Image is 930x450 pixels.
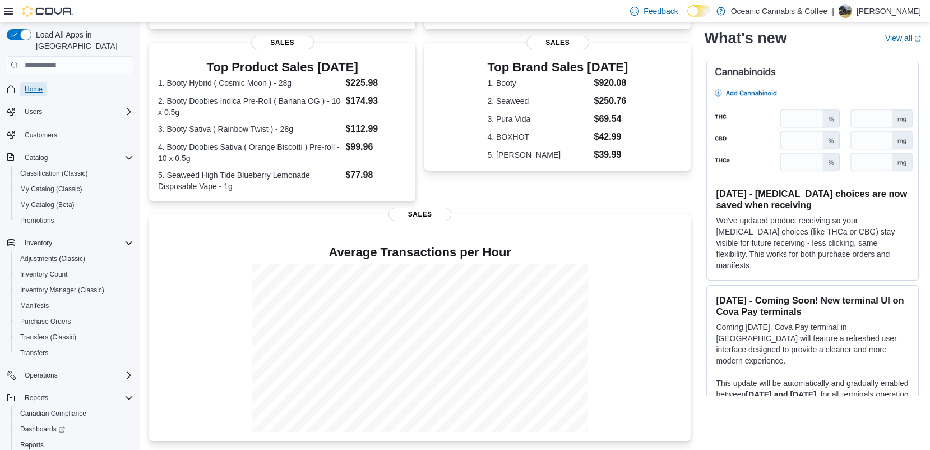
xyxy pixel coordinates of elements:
[158,246,682,259] h4: Average Transactions per Hour
[345,76,406,90] dd: $225.98
[251,36,314,49] span: Sales
[2,235,138,251] button: Inventory
[16,299,133,313] span: Manifests
[20,151,52,164] button: Catalog
[20,369,133,382] span: Operations
[16,198,79,212] a: My Catalog (Beta)
[20,391,133,405] span: Reports
[20,301,49,310] span: Manifests
[16,167,133,180] span: Classification (Classic)
[22,6,73,17] img: Cova
[704,29,786,47] h2: What's new
[20,270,68,279] span: Inventory Count
[158,123,341,135] dt: 3. Booty Sativa ( Rainbow Twist ) - 28g
[11,282,138,298] button: Inventory Manager (Classic)
[526,36,589,49] span: Sales
[20,254,85,263] span: Adjustments (Classic)
[345,94,406,108] dd: $174.93
[20,105,47,118] button: Users
[20,169,88,178] span: Classification (Classic)
[20,105,133,118] span: Users
[20,236,133,250] span: Inventory
[158,61,406,74] h3: Top Product Sales [DATE]
[11,181,138,197] button: My Catalog (Classic)
[25,131,57,140] span: Customers
[20,333,76,342] span: Transfers (Classic)
[2,126,138,143] button: Customers
[345,168,406,182] dd: $77.98
[11,166,138,181] button: Classification (Classic)
[11,197,138,213] button: My Catalog (Beta)
[16,283,133,297] span: Inventory Manager (Classic)
[832,4,834,18] p: |
[20,369,62,382] button: Operations
[20,82,47,96] a: Home
[158,169,341,192] dt: 5. Seaweed High Tide Blueberry Lemonade Disposable Vape - 1g
[11,251,138,267] button: Adjustments (Classic)
[594,112,628,126] dd: $69.54
[25,107,42,116] span: Users
[16,268,133,281] span: Inventory Count
[716,215,909,271] p: We've updated product receiving so your [MEDICAL_DATA] choices (like THCa or CBG) stay visible fo...
[857,4,921,18] p: [PERSON_NAME]
[2,104,138,120] button: Users
[16,182,87,196] a: My Catalog (Classic)
[16,214,59,227] a: Promotions
[11,267,138,282] button: Inventory Count
[25,238,52,247] span: Inventory
[20,200,75,209] span: My Catalog (Beta)
[20,348,48,357] span: Transfers
[16,252,133,265] span: Adjustments (Classic)
[594,94,628,108] dd: $250.76
[16,252,90,265] a: Adjustments (Classic)
[31,29,133,52] span: Load All Apps in [GEOGRAPHIC_DATA]
[20,409,86,418] span: Canadian Compliance
[16,346,53,360] a: Transfers
[345,122,406,136] dd: $112.99
[914,35,921,42] svg: External link
[11,329,138,345] button: Transfers (Classic)
[594,76,628,90] dd: $920.08
[487,95,589,107] dt: 2. Seaweed
[20,391,53,405] button: Reports
[11,345,138,361] button: Transfers
[716,378,909,434] p: This update will be automatically and gradually enabled between , for all terminals operating on ...
[16,330,133,344] span: Transfers (Classic)
[20,440,44,449] span: Reports
[25,85,43,94] span: Home
[716,188,909,210] h3: [DATE] - [MEDICAL_DATA] choices are now saved when receiving
[487,131,589,143] dt: 4. BOXHOT
[20,317,71,326] span: Purchase Orders
[388,208,451,221] span: Sales
[716,295,909,317] h3: [DATE] - Coming Soon! New terminal UI on Cova Pay terminals
[25,153,48,162] span: Catalog
[158,141,341,164] dt: 4. Booty Doobies Sativa ( Orange Biscotti ) Pre-roll - 10 x 0.5g
[594,130,628,144] dd: $42.99
[16,346,133,360] span: Transfers
[16,407,91,420] a: Canadian Compliance
[644,6,678,17] span: Feedback
[11,298,138,314] button: Manifests
[16,268,72,281] a: Inventory Count
[20,286,104,295] span: Inventory Manager (Classic)
[487,113,589,125] dt: 3. Pura Vida
[16,315,76,328] a: Purchase Orders
[20,82,133,96] span: Home
[16,299,53,313] a: Manifests
[16,198,133,212] span: My Catalog (Beta)
[16,214,133,227] span: Promotions
[11,406,138,421] button: Canadian Compliance
[20,425,65,434] span: Dashboards
[687,5,711,17] input: Dark Mode
[20,216,54,225] span: Promotions
[2,81,138,97] button: Home
[158,95,341,118] dt: 2. Booty Doobies Indica Pre-Roll ( Banana OG ) - 10 x 0.5g
[16,283,109,297] a: Inventory Manager (Classic)
[16,423,133,436] span: Dashboards
[11,421,138,437] a: Dashboards
[20,236,57,250] button: Inventory
[594,148,628,162] dd: $39.99
[487,149,589,160] dt: 5. [PERSON_NAME]
[16,182,133,196] span: My Catalog (Classic)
